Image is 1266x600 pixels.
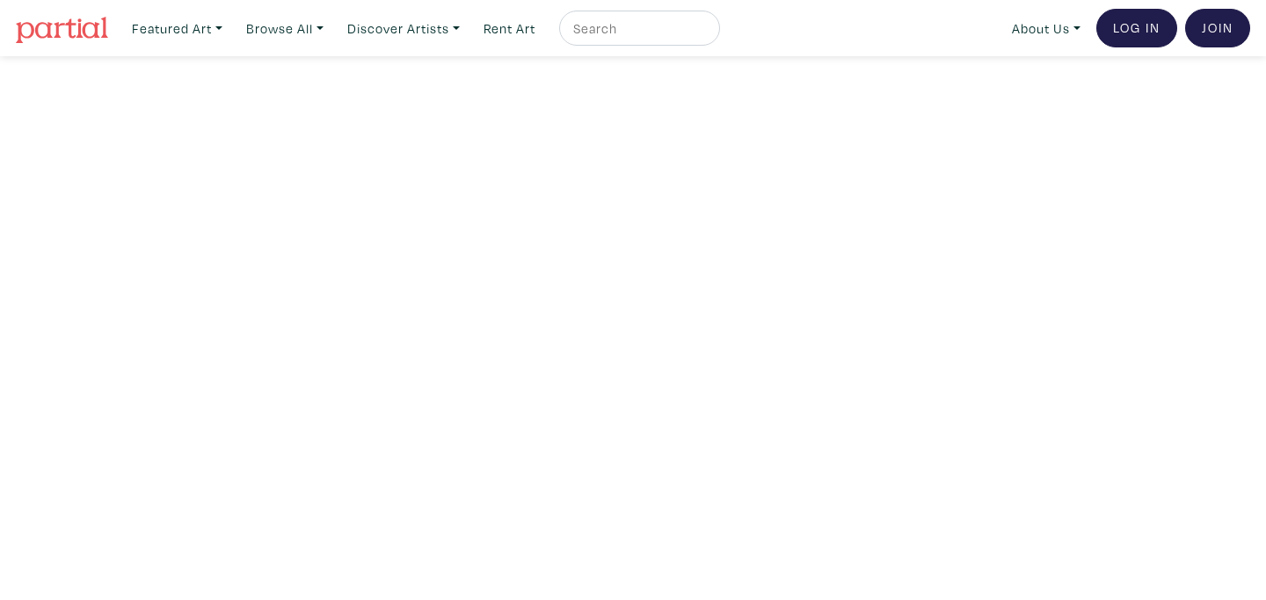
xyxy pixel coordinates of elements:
a: Rent Art [476,11,543,47]
a: Discover Artists [339,11,468,47]
a: Browse All [238,11,331,47]
a: Join [1185,9,1250,47]
a: Featured Art [124,11,230,47]
a: About Us [1004,11,1088,47]
input: Search [571,18,703,40]
a: Log In [1096,9,1177,47]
